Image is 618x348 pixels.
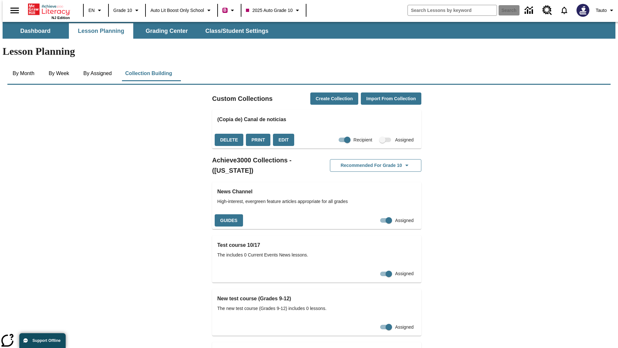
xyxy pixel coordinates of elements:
button: Grading Center [135,23,199,39]
span: 2025 Auto Grade 10 [246,7,293,14]
div: SubNavbar [3,23,274,39]
button: Create Collection [310,92,358,105]
h3: Test course 10/17 [217,241,416,250]
span: Support Offline [33,338,61,343]
button: Collection Building [120,66,177,81]
span: Assigned [395,137,414,143]
button: Recommended for Grade 10 [330,159,421,172]
span: Assigned [395,217,414,224]
a: Notifications [556,2,573,19]
h3: New test course (Grades 9-12) [217,294,416,303]
button: Open side menu [5,1,24,20]
span: Auto Lit Boost only School [150,7,204,14]
h3: (Copia de) Canal de noticias [217,115,416,124]
button: Select a new avatar [573,2,593,19]
span: Assigned [395,270,414,277]
button: Grade: Grade 10, Select a grade [111,5,143,16]
h3: News Channel [217,187,416,196]
div: Home [28,2,70,20]
input: search field [408,5,497,15]
span: The new test course (Grades 9-12) includes 0 lessons. [217,305,416,312]
img: Avatar [576,4,589,17]
button: By Month [7,66,40,81]
button: Language: EN, Select a language [86,5,106,16]
span: High-interest, evergreen feature articles appropriate for all grades [217,198,416,205]
span: Assigned [395,324,414,331]
button: Print, will open in a new window [246,134,270,146]
button: Class/Student Settings [200,23,274,39]
h2: Achieve3000 Collections - ([US_STATE]) [212,155,317,176]
button: Delete [215,134,243,146]
h2: Custom Collections [212,93,273,104]
button: School: Auto Lit Boost only School, Select your school [148,5,215,16]
span: Recipient [353,137,372,143]
span: Tauto [596,7,607,14]
button: Edit [273,134,294,146]
div: SubNavbar [3,22,615,39]
button: Profile/Settings [593,5,618,16]
span: Grade 10 [113,7,132,14]
button: Class: 2025 Auto Grade 10, Select your class [243,5,304,16]
span: NJ Edition [51,16,70,20]
span: EN [89,7,95,14]
a: Home [28,3,70,16]
span: The includes 0 Current Events News lessons. [217,252,416,258]
a: Resource Center, Will open in new tab [538,2,556,19]
button: Support Offline [19,333,66,348]
button: By Assigned [78,66,117,81]
h1: Lesson Planning [3,45,615,57]
button: Lesson Planning [69,23,133,39]
button: Dashboard [3,23,68,39]
button: Guides [215,214,243,227]
a: Data Center [521,2,538,19]
button: By Week [43,66,75,81]
button: Import from Collection [361,92,421,105]
span: B [223,6,227,14]
button: Boost Class color is violet red. Change class color [220,5,239,16]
